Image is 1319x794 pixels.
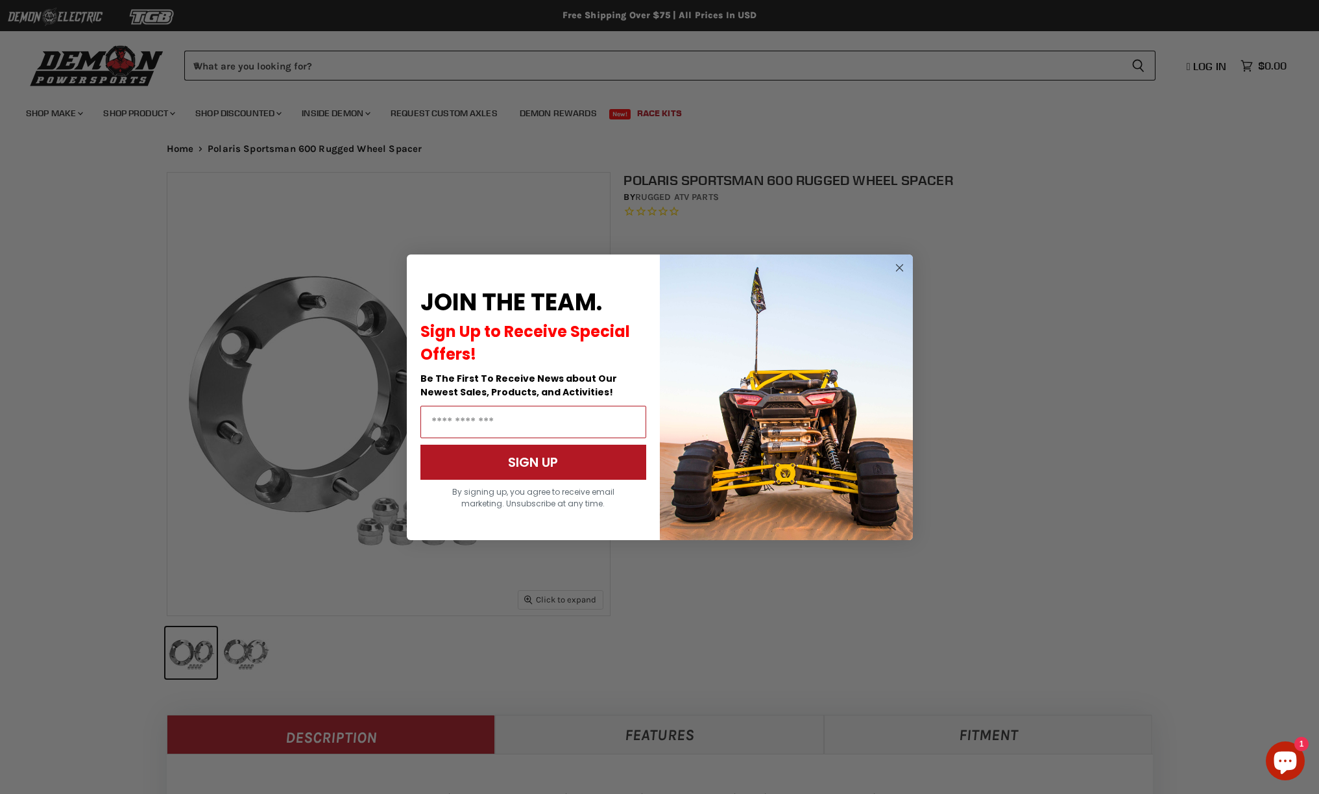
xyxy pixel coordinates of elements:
inbox-online-store-chat: Shopify online store chat [1262,741,1309,784]
span: By signing up, you agree to receive email marketing. Unsubscribe at any time. [452,486,614,509]
span: Be The First To Receive News about Our Newest Sales, Products, and Activities! [420,372,617,399]
img: a9095488-b6e7-41ba-879d-588abfab540b.jpeg [660,254,913,540]
span: JOIN THE TEAM. [420,286,602,319]
input: Email Address [420,406,646,438]
button: SIGN UP [420,445,646,480]
span: Sign Up to Receive Special Offers! [420,321,630,365]
button: Close dialog [891,260,908,276]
